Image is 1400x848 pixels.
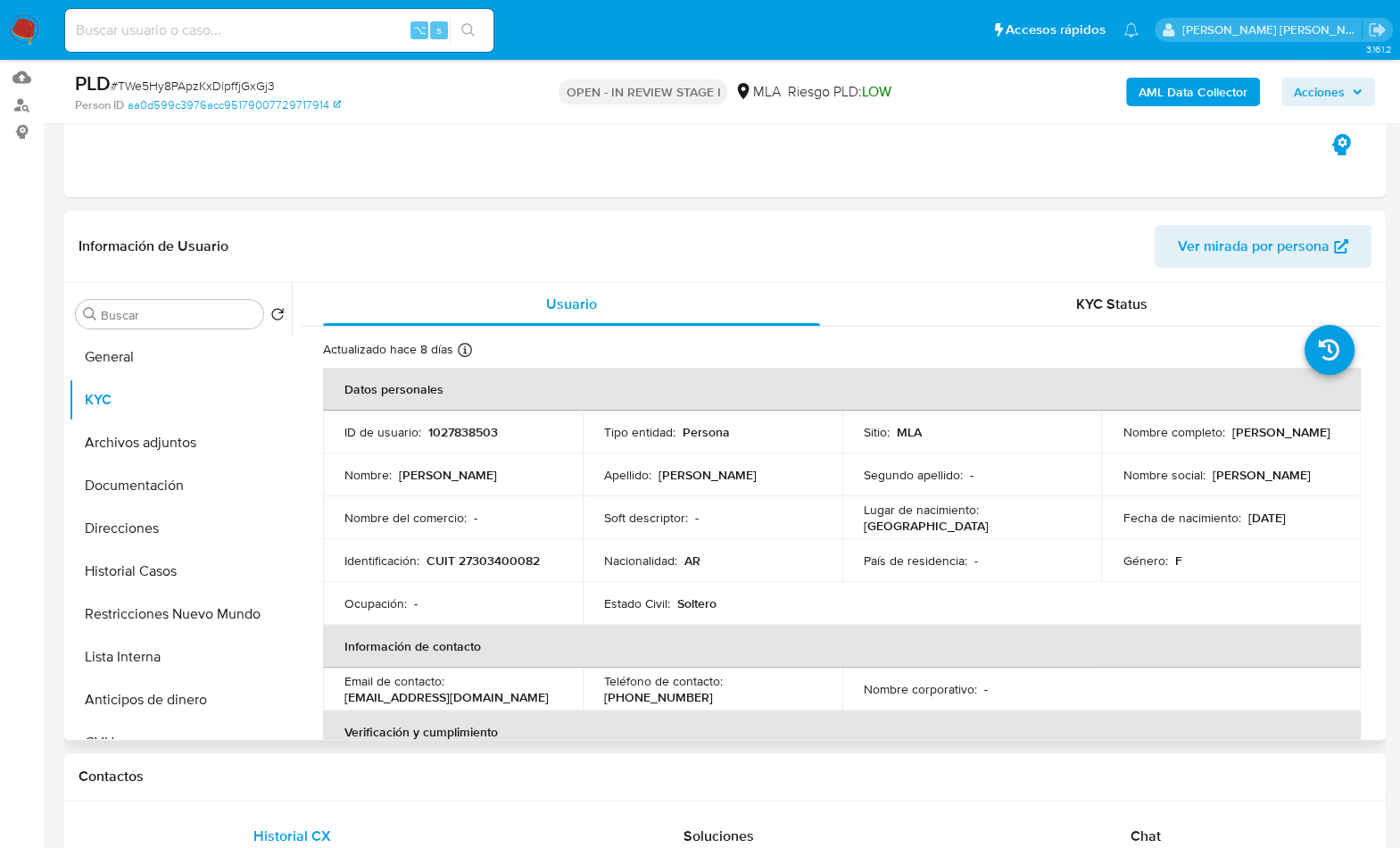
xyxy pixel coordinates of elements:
span: LOW [861,81,891,102]
p: Persona [683,424,730,440]
h1: Contactos [79,768,1371,786]
button: AML Data Collector [1126,78,1260,106]
div: MLA [734,82,780,102]
span: Chat [1130,826,1160,846]
span: 3.161.2 [1365,42,1391,56]
button: search-icon [450,18,486,43]
button: Lista Interna [69,636,292,678]
p: MLA [897,424,922,440]
p: Soft descriptor : [604,510,688,526]
p: Nombre del comercio : [344,510,467,526]
h1: Información de Usuario [79,237,228,255]
b: Person ID [75,97,124,113]
p: Nombre corporativo : [864,681,977,697]
p: Lugar de nacimiento : [864,502,979,518]
p: - [974,553,978,569]
span: ⌥ [412,21,426,38]
span: Historial CX [253,826,331,846]
p: Soltero [677,595,717,611]
p: [EMAIL_ADDRESS][DOMAIN_NAME] [344,689,549,705]
input: Buscar [101,307,256,323]
p: Estado Civil : [604,595,670,611]
span: Riesgo PLD: [787,82,891,102]
p: Nombre social : [1122,467,1205,483]
span: Acciones [1294,78,1345,106]
th: Datos personales [323,368,1361,411]
button: Documentación [69,464,292,507]
span: Usuario [546,294,597,314]
a: Notificaciones [1123,22,1139,37]
p: Fecha de nacimiento : [1122,510,1240,526]
th: Información de contacto [323,625,1361,668]
p: [PERSON_NAME] [399,467,497,483]
p: Tipo entidad : [604,424,675,440]
p: - [414,595,418,611]
span: KYC Status [1076,294,1147,314]
p: CUIT 27303400082 [427,553,540,569]
button: Volver al orden por defecto [270,307,285,327]
p: [DATE] [1247,510,1285,526]
p: [PERSON_NAME] [659,467,757,483]
p: OPEN - IN REVIEW STAGE I [559,79,727,104]
button: Acciones [1281,78,1375,106]
input: Buscar usuario o caso... [65,19,493,42]
button: Ver mirada por persona [1155,225,1371,268]
a: Salir [1368,21,1387,39]
p: AR [684,553,700,569]
p: Segundo apellido : [864,467,963,483]
button: Restricciones Nuevo Mundo [69,593,292,636]
p: Género : [1122,553,1167,569]
p: [PERSON_NAME] [1212,467,1310,483]
p: Teléfono de contacto : [604,673,723,689]
button: CVU [69,721,292,764]
b: PLD [75,69,111,97]
p: Nacionalidad : [604,553,677,569]
p: Email de contacto : [344,673,444,689]
p: 1027838503 [428,424,498,440]
button: Historial Casos [69,550,292,593]
p: [GEOGRAPHIC_DATA] [864,518,989,534]
p: Nombre completo : [1122,424,1224,440]
p: Nombre : [344,467,392,483]
span: Soluciones [683,826,754,846]
span: Accesos rápidos [1006,21,1106,39]
span: s [436,21,442,38]
p: - [984,681,988,697]
button: Buscar [83,307,97,321]
span: # TWe5Hy8PApzKxDipffjGxGj3 [111,77,275,95]
button: Anticipos de dinero [69,678,292,721]
p: Actualizado hace 8 días [323,341,453,358]
button: Direcciones [69,507,292,550]
p: [PHONE_NUMBER] [604,689,713,705]
p: Ocupación : [344,595,407,611]
p: Identificación : [344,553,419,569]
p: jian.marin@mercadolibre.com [1182,21,1363,38]
p: Apellido : [604,467,651,483]
p: F [1174,553,1181,569]
p: - [695,510,699,526]
button: Archivos adjuntos [69,421,292,464]
p: - [474,510,477,526]
p: ID de usuario : [344,424,421,440]
p: - [970,467,973,483]
p: Sitio : [864,424,890,440]
p: [PERSON_NAME] [1231,424,1330,440]
a: aa0d599c3976acc95179007729717914 [128,97,341,113]
button: KYC [69,378,292,421]
span: Ver mirada por persona [1178,225,1330,268]
p: País de residencia : [864,553,967,569]
b: AML Data Collector [1139,78,1247,106]
th: Verificación y cumplimiento [323,711,1361,753]
button: General [69,336,292,378]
